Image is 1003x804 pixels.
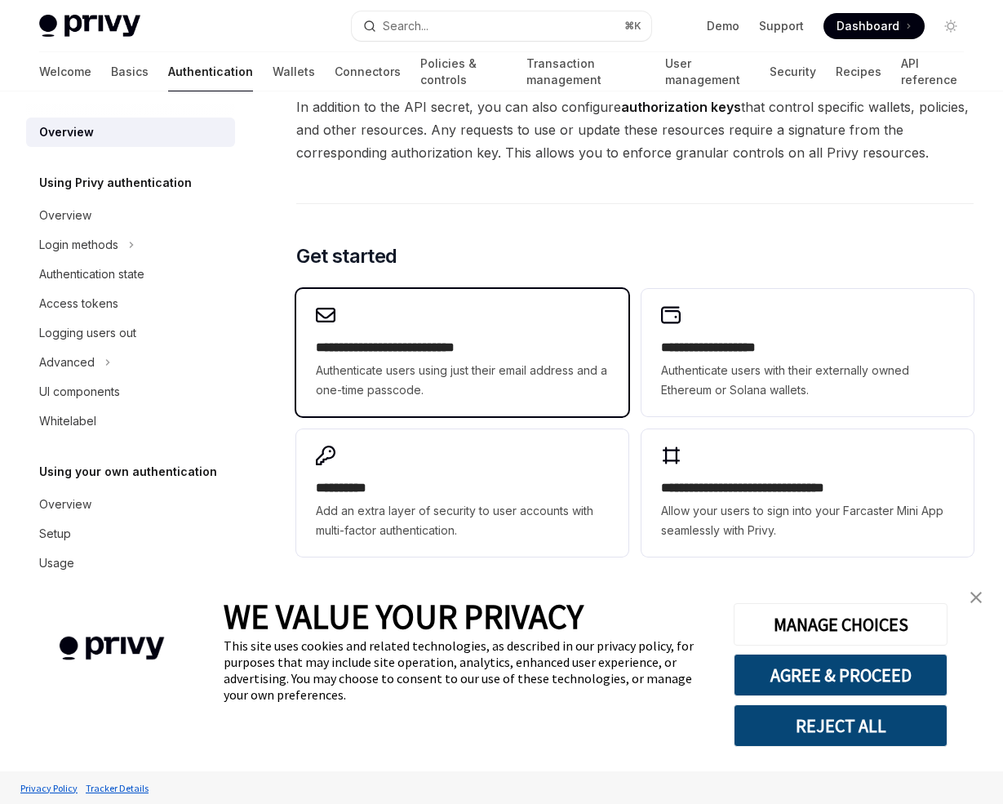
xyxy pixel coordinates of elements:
div: This site uses cookies and related technologies, as described in our privacy policy, for purposes... [224,637,709,703]
a: Tracker Details [82,774,153,802]
button: MANAGE CHOICES [734,603,948,646]
div: Overview [39,206,91,225]
a: Logging users out [26,318,235,348]
div: Overview [39,495,91,514]
a: Policies & controls [420,52,507,91]
img: close banner [970,592,982,603]
strong: authorization keys [621,99,741,115]
div: Search... [383,16,428,36]
button: AGREE & PROCEED [734,654,948,696]
a: Privacy Policy [16,774,82,802]
button: REJECT ALL [734,704,948,747]
div: Advanced [39,353,95,372]
a: Welcome [39,52,91,91]
a: Transaction management [526,52,646,91]
div: UI components [39,382,120,402]
a: Setup [26,519,235,549]
img: light logo [39,15,140,38]
span: ⌘ K [624,20,641,33]
span: Authenticate users using just their email address and a one-time passcode. [316,361,609,400]
a: Wallets [273,52,315,91]
div: Authentication state [39,264,144,284]
div: Logging users out [39,323,136,343]
a: Connectors [335,52,401,91]
a: **** *****Add an extra layer of security to user accounts with multi-factor authentication. [296,429,628,557]
a: close banner [960,581,992,614]
div: Usage [39,553,74,573]
a: Dashboard [823,13,925,39]
img: company logo [24,613,199,684]
span: WE VALUE YOUR PRIVACY [224,595,584,637]
a: **** **** **** ****Authenticate users with their externally owned Ethereum or Solana wallets. [641,289,974,416]
a: Security [770,52,816,91]
div: Whitelabel [39,411,96,431]
a: Overview [26,118,235,147]
a: Demo [707,18,739,34]
button: Toggle dark mode [938,13,964,39]
a: Authentication [168,52,253,91]
a: Access tokens [26,289,235,318]
div: Overview [39,122,94,142]
span: Allow your users to sign into your Farcaster Mini App seamlessly with Privy. [661,501,954,540]
a: Authentication state [26,260,235,289]
div: Setup [39,524,71,544]
div: Access tokens [39,294,118,313]
a: Recipes [836,52,881,91]
a: Whitelabel [26,406,235,436]
span: Get started [296,243,397,269]
span: Authenticate users with their externally owned Ethereum or Solana wallets. [661,361,954,400]
h5: Using Privy authentication [39,173,192,193]
a: UI components [26,377,235,406]
button: Toggle Advanced section [26,348,235,377]
a: User management [665,52,750,91]
button: Toggle Login methods section [26,230,235,260]
span: In addition to the API secret, you can also configure that control specific wallets, policies, an... [296,96,974,164]
a: Overview [26,201,235,230]
a: Overview [26,490,235,519]
a: Usage [26,549,235,578]
h5: Using your own authentication [39,462,217,482]
div: Login methods [39,235,118,255]
a: API reference [901,52,964,91]
span: Dashboard [837,18,899,34]
a: Support [759,18,804,34]
span: Add an extra layer of security to user accounts with multi-factor authentication. [316,501,609,540]
a: Basics [111,52,149,91]
button: Open search [352,11,651,41]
